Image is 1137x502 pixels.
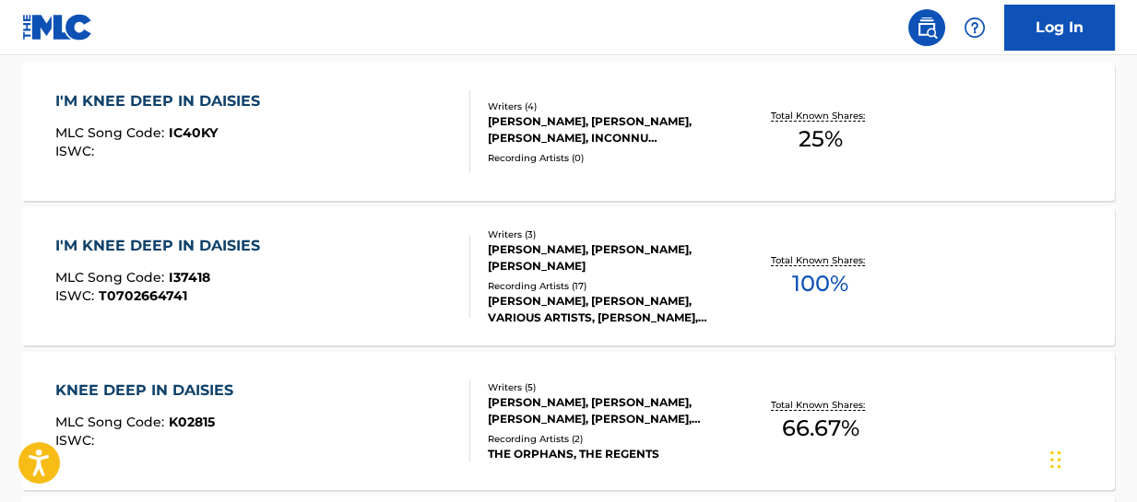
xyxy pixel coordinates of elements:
div: Writers ( 4 ) [488,99,729,113]
div: Help [956,9,993,46]
a: I'M KNEE DEEP IN DAISIESMLC Song Code:IC40KYISWC:Writers (4)[PERSON_NAME], [PERSON_NAME], [PERSON... [22,63,1115,201]
span: MLC Song Code : [55,414,169,430]
span: ISWC : [55,143,99,159]
div: [PERSON_NAME], [PERSON_NAME], [PERSON_NAME], INCONNU COMPOSITEUR AUTEUR [488,113,729,146]
p: Total Known Shares: [771,109,870,123]
div: THE ORPHANS, THE REGENTS [488,446,729,462]
span: 100 % [792,267,848,300]
a: Public Search [908,9,945,46]
p: Total Known Shares: [771,253,870,267]
span: I37418 [169,269,210,286]
div: Recording Artists ( 2 ) [488,432,729,446]
span: 25 % [799,123,843,156]
a: I'M KNEE DEEP IN DAISIESMLC Song Code:I37418ISWC:T0702664741Writers (3)[PERSON_NAME], [PERSON_NAM... [22,207,1115,345]
span: MLC Song Code : [55,124,169,141]
img: search [916,17,938,39]
a: KNEE DEEP IN DAISIESMLC Song Code:K02815ISWC:Writers (5)[PERSON_NAME], [PERSON_NAME], [PERSON_NAM... [22,352,1115,490]
div: Writers ( 3 ) [488,228,729,241]
span: ISWC : [55,432,99,449]
div: [PERSON_NAME], [PERSON_NAME], [PERSON_NAME], [PERSON_NAME], [PERSON_NAME] [488,394,729,427]
div: KNEE DEEP IN DAISIES [55,379,243,402]
p: Total Known Shares: [771,398,870,412]
span: MLC Song Code : [55,269,169,286]
a: Log In [1004,5,1115,51]
div: Drag [1050,432,1061,487]
span: ISWC : [55,287,99,304]
iframe: Chat Widget [1045,414,1137,502]
img: MLC Logo [22,14,93,41]
div: [PERSON_NAME], [PERSON_NAME], VARIOUS ARTISTS, [PERSON_NAME], [PERSON_NAME], [PERSON_NAME] AND HI... [488,293,729,326]
span: IC40KY [169,124,218,141]
div: Writers ( 5 ) [488,380,729,394]
span: K02815 [169,414,215,430]
div: I'M KNEE DEEP IN DAISIES [55,90,269,112]
div: Recording Artists ( 17 ) [488,279,729,293]
span: T0702664741 [99,287,187,304]
span: 66.67 % [782,412,859,445]
div: [PERSON_NAME], [PERSON_NAME], [PERSON_NAME] [488,241,729,274]
div: I'M KNEE DEEP IN DAISIES [55,235,269,257]
img: help [964,17,986,39]
div: Recording Artists ( 0 ) [488,151,729,165]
